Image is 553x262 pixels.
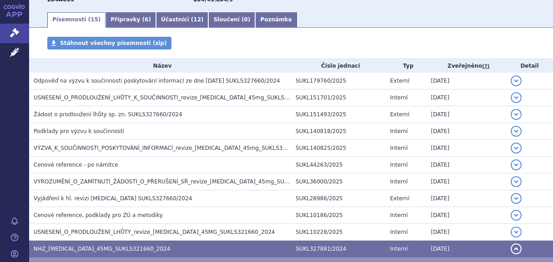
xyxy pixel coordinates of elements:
[291,173,386,190] td: SUKL36000/2025
[291,241,386,257] td: SUKL327881/2024
[511,243,522,254] button: detail
[511,75,522,86] button: detail
[427,89,506,106] td: [DATE]
[511,227,522,237] button: detail
[34,195,192,202] span: Vyjádření k hl. revizi Stelara SUKLS327660/2024
[390,195,409,202] span: Externí
[208,12,255,28] a: Sloučení (0)
[34,145,317,151] span: VÝZVA_K_SOUČINNOSTI_POSKYTOVÁNÍ_INFORMACÍ_revize_ustekinumab_45mg_SUKLS327660_2024
[427,59,506,73] th: Zveřejněno
[390,229,408,235] span: Interní
[427,106,506,123] td: [DATE]
[511,143,522,153] button: detail
[482,63,489,69] abbr: (?)
[34,246,170,252] span: NHZ_ustekinumab_45MG_SUKLS321660_2024
[427,224,506,241] td: [DATE]
[427,207,506,224] td: [DATE]
[390,78,409,84] span: Externí
[390,145,408,151] span: Interní
[390,111,409,118] span: Externí
[427,241,506,257] td: [DATE]
[427,123,506,140] td: [DATE]
[291,123,386,140] td: SUKL140818/2025
[193,16,201,23] span: 12
[291,106,386,123] td: SUKL151493/2025
[291,89,386,106] td: SUKL151701/2025
[511,210,522,221] button: detail
[390,128,408,134] span: Interní
[427,157,506,173] td: [DATE]
[34,162,118,168] span: Cenové reference - po námitce
[506,59,553,73] th: Detail
[511,126,522,137] button: detail
[47,12,106,28] a: Písemnosti (15)
[390,212,408,218] span: Interní
[511,193,522,204] button: detail
[390,178,408,185] span: Interní
[34,78,280,84] span: Odpověď na výzvu k součinnosti poskytování informací ze dne 17. 4. 2025 SUKLS327660/2024
[511,109,522,120] button: detail
[34,178,332,185] span: VYROZUMĚNÍ_O_ZAMÍTNUTÍ_ŽÁDOSTI_O_PŘERUŠENÍ_SŘ_revize_ustekinumab_45mg_SUKLS327660_2024
[291,59,386,73] th: Číslo jednací
[291,207,386,224] td: SUKL10186/2025
[427,140,506,157] td: [DATE]
[390,94,408,101] span: Interní
[60,40,167,46] span: Stáhnout všechny písemnosti (zip)
[29,59,291,73] th: Název
[427,73,506,89] td: [DATE]
[291,224,386,241] td: SUKL10228/2025
[511,176,522,187] button: detail
[291,157,386,173] td: SUKL44263/2025
[511,92,522,103] button: detail
[390,246,408,252] span: Interní
[34,212,163,218] span: Cenové reference, podklady pro ZÚ a metodiky
[156,12,209,28] a: Účastníci (12)
[34,128,124,134] span: Podklady pro výzvu k součinnosti
[427,173,506,190] td: [DATE]
[511,159,522,170] button: detail
[291,190,386,207] td: SUKL28986/2025
[390,162,408,168] span: Interní
[34,94,322,101] span: USNESENÍ_O_PRODLOUŽENÍ_LHŮTY_K_SOUČINNOSTI_revize_ustekinumab_45mg_SUKLS327660_2024
[34,229,275,235] span: USNESENÍ_O_PRODLOUŽENÍ_LHŮTY_revize_ustekinumab_45MG_SUKLS321660_2024
[291,73,386,89] td: SUKL179760/2025
[106,12,156,28] a: Přípravky (6)
[145,16,148,23] span: 6
[427,190,506,207] td: [DATE]
[291,140,386,157] td: SUKL140825/2025
[386,59,427,73] th: Typ
[90,16,98,23] span: 15
[255,12,297,28] a: Poznámka
[244,16,248,23] span: 0
[34,111,182,118] span: Žádost o prodloužení lhůty sp. zn. SUKLS327660/2024
[47,37,171,49] a: Stáhnout všechny písemnosti (zip)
